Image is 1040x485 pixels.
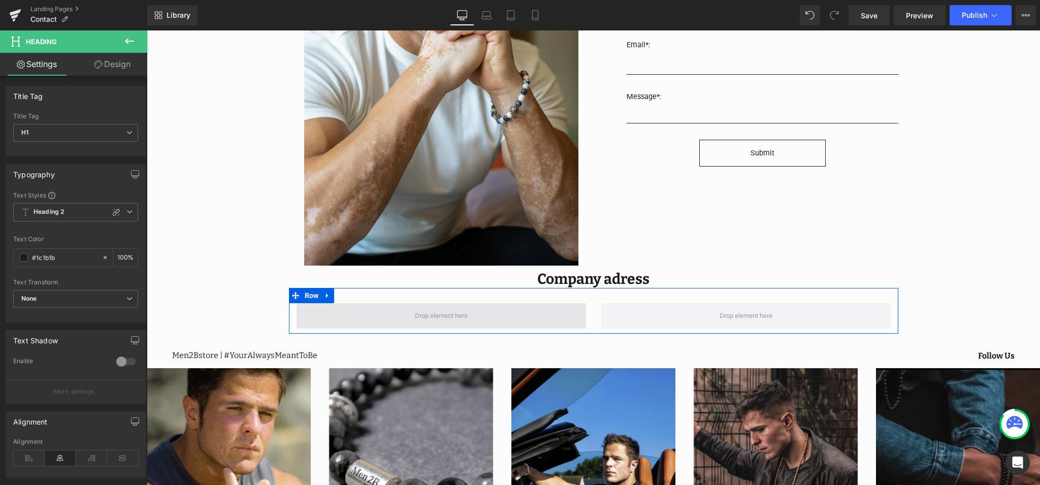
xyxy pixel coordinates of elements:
div: Enable [13,357,106,368]
div: % [113,249,138,267]
button: More [1016,5,1036,25]
b: Heading 2 [34,208,64,216]
a: New Library [147,5,198,25]
div: Title Tag [13,113,138,120]
span: Follow Us [831,319,868,332]
b: None [21,295,37,302]
div: Open Intercom Messenger [1005,450,1030,475]
a: Mobile [523,5,547,25]
span: Library [167,11,190,20]
span: Save [861,10,877,21]
div: Alignment [13,412,48,426]
button: More settings [6,379,145,403]
span: Heading [26,38,57,46]
p: Message*: [480,60,752,72]
iframe: To enrich screen reader interactions, please activate Accessibility in Grammarly extension settings [147,30,1040,485]
a: Desktop [450,5,474,25]
button: Undo [800,5,820,25]
a: Landing Pages [30,5,147,13]
a: Follow Us [831,319,893,332]
a: Men2Bstore | #YourAlwaysMeantToBe [25,320,171,330]
div: Alignment [13,438,138,445]
span: Preview [906,10,933,21]
div: Text Transform [13,279,138,286]
a: Design [76,53,149,76]
a: Preview [894,5,946,25]
button: Publish [950,5,1012,25]
button: Submit [552,109,679,137]
span: Contact [30,15,57,23]
div: Title Tag [13,86,43,101]
div: Text Shadow [13,331,58,345]
input: Color [32,252,97,263]
div: Typography [13,165,55,179]
span: Publish [962,11,987,19]
b: H1 [21,128,28,136]
button: Redo [824,5,844,25]
p: More settings [54,387,94,396]
div: Text Color [13,236,138,243]
a: Expand / Collapse [174,257,187,273]
a: Laptop [474,5,499,25]
div: Text Styles [13,191,138,199]
a: Tablet [499,5,523,25]
span: Row [155,257,175,273]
